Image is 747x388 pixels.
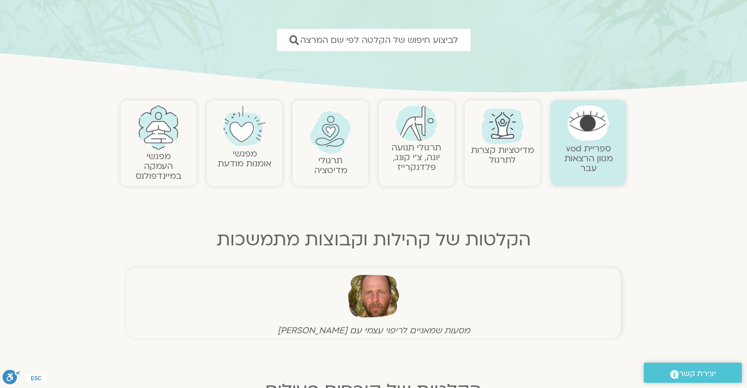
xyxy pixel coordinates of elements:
span: לביצוע חיפוש של הקלטה לפי שם המרצה [300,35,458,45]
a: לביצוע חיפוש של הקלטה לפי שם המרצה [277,29,470,51]
figcaption: מסעות שמאניים לריפוי עצמי עם [PERSON_NAME] [129,325,618,336]
a: מדיטציות קצרות לתרגול [471,144,534,166]
span: יצירת קשר [679,367,716,381]
a: יצירת קשר [644,363,742,383]
h2: הקלטות של קהילות וקבוצות מתמשכות [121,229,626,250]
a: תרגולי תנועהיוגה, צ׳י קונג, פלדנקרייז [392,142,441,173]
a: מפגשיהעמקה במיינדפולנס [136,150,182,182]
a: תרגולימדיטציה [314,154,347,176]
a: ספריית vodמגוון הרצאות עבר [564,143,613,174]
a: מפגשיאומנות מודעת [218,148,271,169]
